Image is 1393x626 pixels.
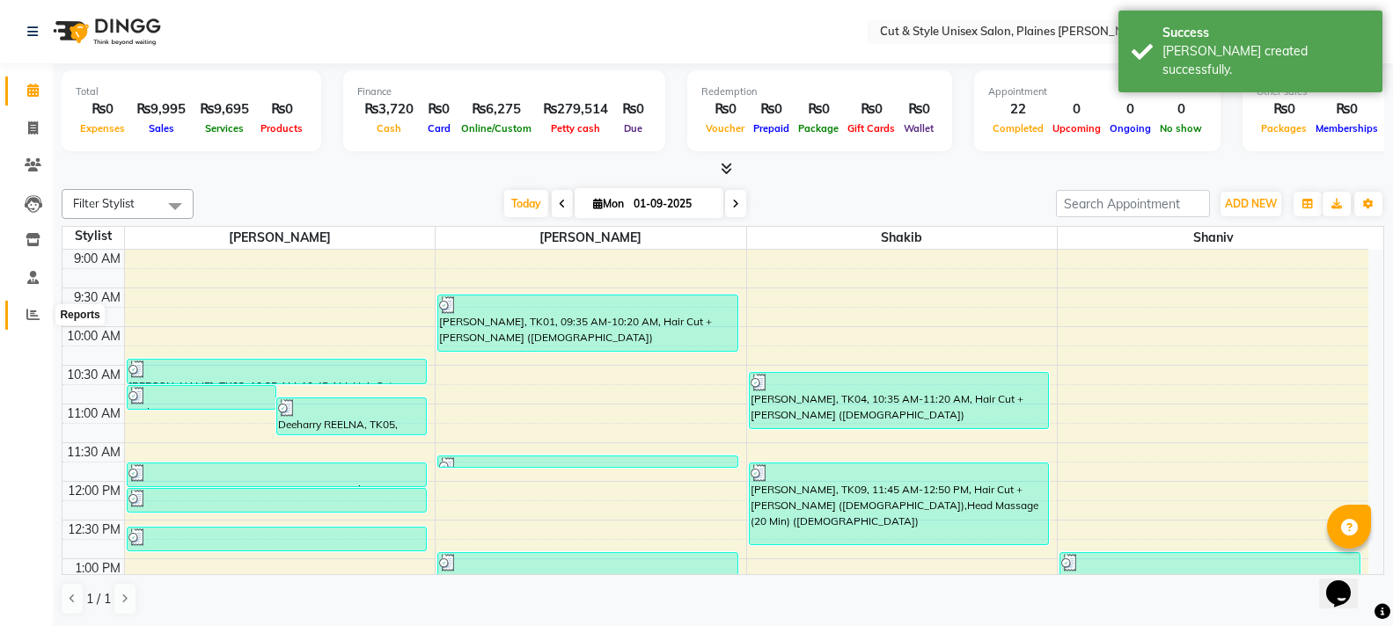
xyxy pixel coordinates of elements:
[615,99,651,120] div: ₨0
[504,190,548,217] span: Today
[256,99,307,120] div: ₨0
[1162,42,1369,79] div: Bill created successfully.
[628,191,716,217] input: 2025-09-01
[1056,190,1210,217] input: Search Appointment
[438,456,737,467] div: shazeey, TK06, 11:40 AM-11:50 AM, Eyebrows Threading ([DEMOGRAPHIC_DATA])
[70,288,124,307] div: 9:30 AM
[988,122,1048,135] span: Completed
[256,122,307,135] span: Products
[546,122,605,135] span: Petty cash
[1319,556,1375,608] iframe: chat widget
[70,250,124,268] div: 9:00 AM
[438,295,737,351] div: [PERSON_NAME], TK01, 09:35 AM-10:20 AM, Hair Cut + [PERSON_NAME] ([DEMOGRAPHIC_DATA])
[76,122,129,135] span: Expenses
[64,520,124,539] div: 12:30 PM
[1105,122,1155,135] span: Ongoing
[899,99,938,120] div: ₨0
[1105,99,1155,120] div: 0
[1048,99,1105,120] div: 0
[63,443,124,462] div: 11:30 AM
[201,122,248,135] span: Services
[988,99,1048,120] div: 22
[536,99,615,120] div: ₨279,514
[71,559,124,578] div: 1:00 PM
[73,196,135,210] span: Filter Stylist
[620,122,647,135] span: Due
[750,373,1049,428] div: [PERSON_NAME], TK04, 10:35 AM-11:20 AM, Hair Cut + [PERSON_NAME] ([DEMOGRAPHIC_DATA])
[457,99,536,120] div: ₨6,275
[589,197,628,210] span: Mon
[144,122,179,135] span: Sales
[128,386,276,409] div: Krishna, TK03, 10:45 AM-11:05 AM, Hair Cut ([DEMOGRAPHIC_DATA])
[794,122,843,135] span: Package
[357,84,651,99] div: Finance
[277,398,426,434] div: Deeharry REELNA, TK05, 10:55 AM-11:25 AM, Blow Dry ([DEMOGRAPHIC_DATA])
[1155,99,1206,120] div: 0
[1225,197,1277,210] span: ADD NEW
[129,99,193,120] div: ₨9,995
[86,590,111,608] span: 1 / 1
[423,122,455,135] span: Card
[62,227,124,245] div: Stylist
[193,99,256,120] div: ₨9,695
[421,99,457,120] div: ₨0
[436,227,746,249] span: [PERSON_NAME]
[843,122,899,135] span: Gift Cards
[1155,122,1206,135] span: No show
[128,360,427,383] div: [PERSON_NAME], TK02, 10:25 AM-10:45 AM, Hair Cut ([DEMOGRAPHIC_DATA])
[750,463,1049,544] div: [PERSON_NAME], TK09, 11:45 AM-12:50 PM, Hair Cut + [PERSON_NAME] ([DEMOGRAPHIC_DATA]),Head Massag...
[125,227,436,249] span: [PERSON_NAME]
[749,99,794,120] div: ₨0
[76,99,129,120] div: ₨0
[749,122,794,135] span: Prepaid
[701,122,749,135] span: Voucher
[128,463,427,486] div: [PERSON_NAME], TK07, 11:45 AM-12:05 PM, Shave ([DEMOGRAPHIC_DATA])
[1257,122,1311,135] span: Packages
[128,489,427,512] div: [PERSON_NAME], TK08, 12:05 PM-12:25 PM, Hair Cut ([DEMOGRAPHIC_DATA])
[63,366,124,384] div: 10:30 AM
[45,7,165,56] img: logo
[701,84,938,99] div: Redemption
[747,227,1058,249] span: Shakib
[1058,227,1368,249] span: Shaniv
[1060,553,1360,608] div: [PERSON_NAME], TK10, 12:55 PM-01:40 PM, Lotus Basic- Pedicure ([DEMOGRAPHIC_DATA])
[1257,99,1311,120] div: ₨0
[1221,192,1281,216] button: ADD NEW
[1048,122,1105,135] span: Upcoming
[1311,99,1382,120] div: ₨0
[128,528,427,550] div: [PERSON_NAME], TK10, 12:35 PM-12:55 PM, Hair Cut ([DEMOGRAPHIC_DATA])
[63,404,124,423] div: 11:00 AM
[372,122,406,135] span: Cash
[899,122,938,135] span: Wallet
[457,122,536,135] span: Online/Custom
[438,553,737,608] div: [PERSON_NAME], TK11, 12:55 PM-01:40 PM, Hair Cut + [PERSON_NAME] ([DEMOGRAPHIC_DATA])
[1311,122,1382,135] span: Memberships
[1162,24,1369,42] div: Success
[64,482,124,500] div: 12:00 PM
[794,99,843,120] div: ₨0
[63,327,124,346] div: 10:00 AM
[55,304,104,325] div: Reports
[843,99,899,120] div: ₨0
[988,84,1206,99] div: Appointment
[76,84,307,99] div: Total
[357,99,421,120] div: ₨3,720
[701,99,749,120] div: ₨0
